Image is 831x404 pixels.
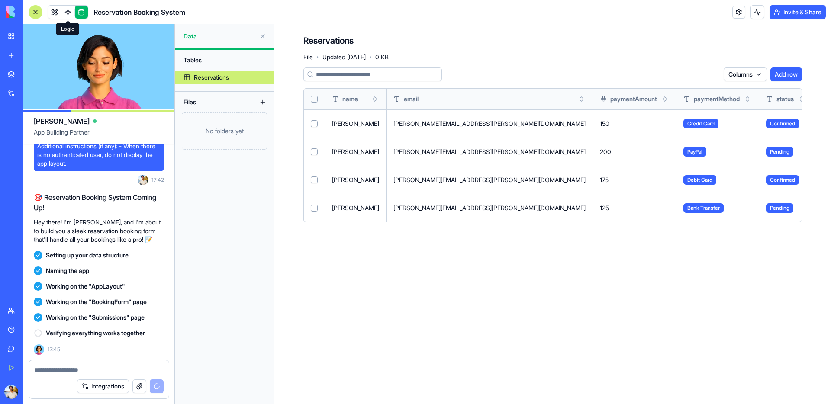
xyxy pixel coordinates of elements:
[393,176,586,184] div: [PERSON_NAME][EMAIL_ADDRESS][PERSON_NAME][DOMAIN_NAME]
[151,176,164,183] span: 17:42
[311,120,318,127] button: Select row
[48,346,60,353] span: 17:45
[311,148,318,155] button: Select row
[332,119,379,128] div: [PERSON_NAME]
[46,329,145,337] span: Verifying everything works together
[179,95,248,109] div: Files
[683,147,706,157] span: PayPal
[194,73,229,82] div: Reservations
[175,71,274,84] a: Reservations
[577,95,586,103] button: Toggle sort
[600,204,609,212] span: 125
[770,67,802,81] button: Add row
[766,147,793,157] span: Pending
[175,112,274,150] a: No folders yet
[332,176,379,184] div: [PERSON_NAME]
[743,95,752,103] button: Toggle sort
[393,119,586,128] div: [PERSON_NAME][EMAIL_ADDRESS][PERSON_NAME][DOMAIN_NAME]
[683,175,716,185] span: Debit Card
[303,53,313,61] span: File
[46,313,145,322] span: Working on the "Submissions" page
[46,266,89,275] span: Naming the app
[370,95,379,103] button: Toggle sort
[610,95,657,103] span: paymentAmount
[46,282,125,291] span: Working on the "AppLayout"
[34,116,90,126] span: [PERSON_NAME]
[6,6,60,18] img: logo
[332,147,379,156] div: [PERSON_NAME]
[766,119,799,128] span: Confirmed
[694,95,740,103] span: paymentMethod
[600,148,611,155] span: 200
[342,95,358,103] span: name
[311,176,318,183] button: Select row
[46,298,147,306] span: Working on the "BookingForm" page
[766,203,793,213] span: Pending
[375,53,389,61] span: 0 KB
[311,205,318,212] button: Select row
[600,120,609,127] span: 150
[34,344,44,355] img: Ella_00000_wcx2te.png
[404,95,419,103] span: email
[322,53,366,61] span: Updated [DATE]
[56,23,79,35] div: Logic
[184,32,256,41] span: Data
[770,5,826,19] button: Invite & Share
[332,204,379,212] div: [PERSON_NAME]
[393,204,586,212] div: [PERSON_NAME][EMAIL_ADDRESS][PERSON_NAME][DOMAIN_NAME]
[393,147,586,156] div: [PERSON_NAME][EMAIL_ADDRESS][PERSON_NAME][DOMAIN_NAME]
[316,50,319,64] span: ·
[182,112,267,150] div: No folders yet
[766,175,799,185] span: Confirmed
[683,203,724,213] span: Bank Transfer
[93,7,185,17] span: Reservation Booking System
[46,251,129,260] span: Setting up your data structure
[369,50,372,64] span: ·
[179,53,270,67] div: Tables
[724,67,767,81] button: Columns
[77,379,129,393] button: Integrations
[797,95,806,103] button: Toggle sort
[600,176,609,183] span: 175
[311,96,318,103] button: Select all
[776,95,794,103] span: status
[34,218,164,244] p: Hey there! I'm [PERSON_NAME], and I'm about to build you a sleek reservation booking form that'll...
[138,175,148,185] img: ACg8ocKnGhHN-FkbY_jB6sZh9SK35pxhyyKWEqvgB_HLCh9fX_Gf5n8=s96-c
[683,119,718,128] span: Credit Card
[660,95,669,103] button: Toggle sort
[4,385,18,399] img: ACg8ocKnGhHN-FkbY_jB6sZh9SK35pxhyyKWEqvgB_HLCh9fX_Gf5n8=s96-c
[303,35,354,47] h4: Reservations
[34,192,164,213] h2: 🎯 Reservation Booking System Coming Up!
[34,128,164,144] span: App Building Partner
